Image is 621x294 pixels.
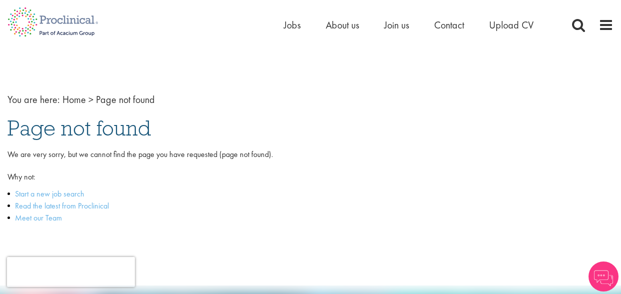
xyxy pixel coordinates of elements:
a: Start a new job search [15,188,84,199]
a: breadcrumb link [62,93,86,106]
span: Page not found [7,114,151,141]
a: Contact [434,18,464,31]
a: Read the latest from Proclinical [15,200,109,211]
a: Meet our Team [15,212,62,223]
a: About us [326,18,359,31]
a: Join us [384,18,409,31]
p: We are very sorry, but we cannot find the page you have requested (page not found). Why not: [7,149,614,183]
span: Page not found [96,93,155,106]
a: Upload CV [489,18,534,31]
span: > [88,93,93,106]
span: You are here: [7,93,60,106]
iframe: reCAPTCHA [7,257,135,287]
a: Jobs [284,18,301,31]
img: Chatbot [589,261,619,291]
